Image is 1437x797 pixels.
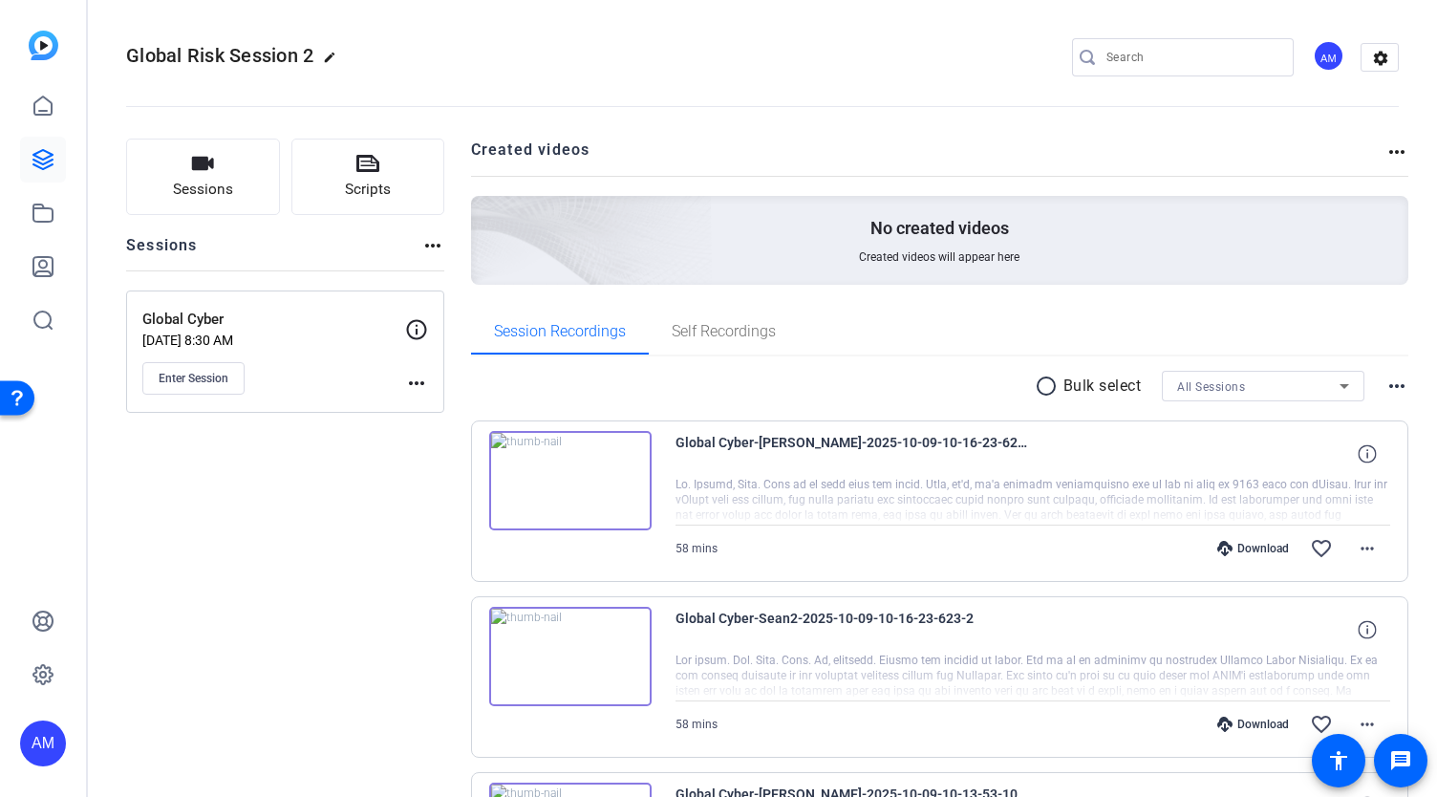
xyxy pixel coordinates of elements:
mat-icon: radio_button_unchecked [1035,375,1063,398]
span: 58 mins [676,718,718,731]
p: No created videos [870,217,1009,240]
img: thumb-nail [489,607,652,706]
mat-icon: more_horiz [1385,140,1408,163]
mat-icon: accessibility [1327,749,1350,772]
div: Download [1208,717,1298,732]
span: Global Cyber-[PERSON_NAME]-2025-10-09-10-16-23-623-4 [676,431,1029,477]
mat-icon: settings [1362,44,1400,73]
mat-icon: favorite_border [1310,713,1333,736]
mat-icon: edit [323,51,346,74]
span: Self Recordings [672,324,776,339]
button: Sessions [126,139,280,215]
p: Bulk select [1063,375,1142,398]
mat-icon: favorite_border [1310,537,1333,560]
div: Download [1208,541,1298,556]
p: [DATE] 8:30 AM [142,333,405,348]
img: Creted videos background [257,7,713,421]
span: 58 mins [676,542,718,555]
div: AM [20,721,66,766]
mat-icon: more_horiz [421,234,444,257]
button: Enter Session [142,362,245,395]
input: Search [1106,46,1278,69]
span: Created videos will appear here [859,249,1019,265]
p: Global Cyber [142,309,405,331]
mat-icon: more_horiz [1356,713,1379,736]
div: AM [1313,40,1344,72]
mat-icon: more_horiz [1385,375,1408,398]
mat-icon: more_horiz [1356,537,1379,560]
span: Session Recordings [494,324,626,339]
h2: Created videos [471,139,1386,176]
img: thumb-nail [489,431,652,530]
span: Global Risk Session 2 [126,44,313,67]
mat-icon: message [1389,749,1412,772]
h2: Sessions [126,234,198,270]
span: All Sessions [1177,380,1245,394]
img: blue-gradient.svg [29,31,58,60]
span: Enter Session [159,371,228,386]
span: Global Cyber-Sean2-2025-10-09-10-16-23-623-2 [676,607,1029,653]
span: Scripts [345,179,391,201]
mat-icon: more_horiz [405,372,428,395]
span: Sessions [173,179,233,201]
ngx-avatar: Abe Menendez [1313,40,1346,74]
button: Scripts [291,139,445,215]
